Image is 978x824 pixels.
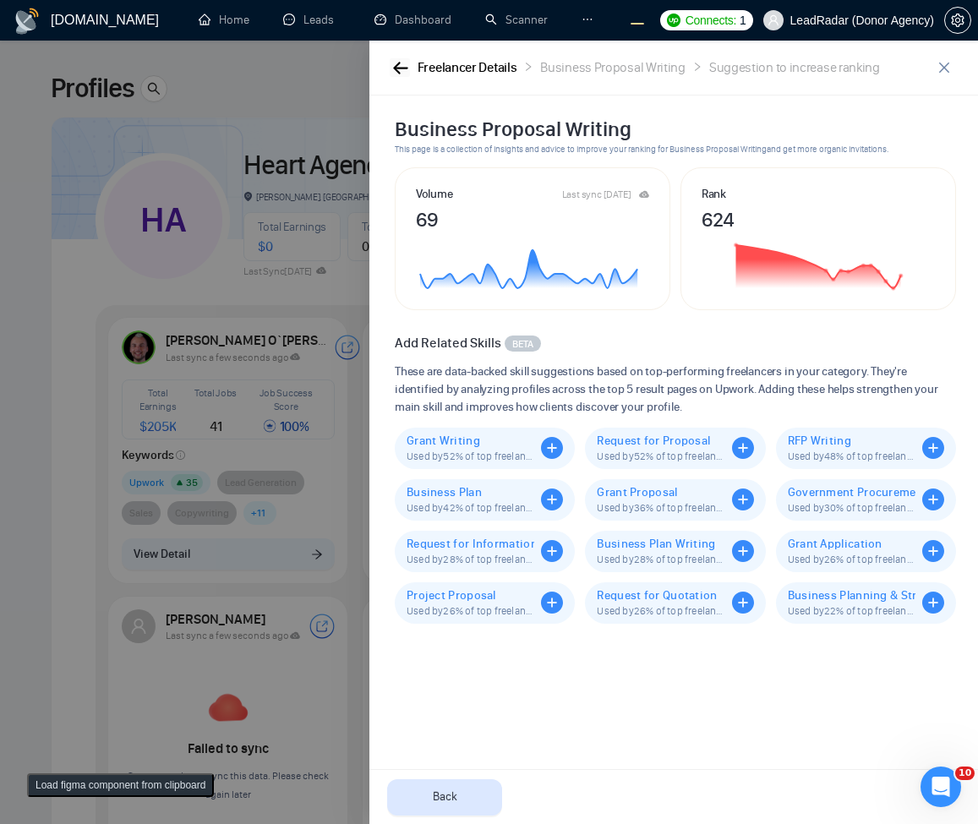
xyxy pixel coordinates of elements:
[485,13,548,27] a: searchScanner
[922,592,944,614] span: plus-circle
[732,488,754,510] span: plus-circle
[944,14,971,27] a: setting
[597,485,724,499] span: Grant Proposal
[523,62,533,72] span: right
[732,592,754,614] span: plus-circle
[597,434,724,448] span: Request for Proposal
[788,553,915,565] span: Used by 26 % of top freelancers. Boosts your Business Proposal Writing sk visibility.
[395,363,956,416] span: These are data-backed skill suggestions based on top-performing freelancers in your category. The...
[955,767,975,780] span: 10
[931,54,958,81] button: close
[922,488,944,510] span: plus-circle
[407,450,534,462] span: Used by 52 % of top freelancers. Boosts your Business Proposal Writing sk visibility.
[407,553,534,565] span: Used by 28 % of top freelancers. Boosts your Business Proposal Writing sk visibility.
[512,336,533,352] span: BETA
[199,13,249,27] a: homeHome
[283,13,341,27] a: messageLeads
[395,335,501,351] span: Add Related Skills
[597,450,724,462] span: Used by 52 % of top freelancers. Boosts your Business Proposal Writing sk visibility.
[395,143,956,156] span: This page is a collection of insights and advice to improve your ranking for Business Proposal Wr...
[788,434,915,448] span: RFP Writing
[418,57,517,79] div: Freelancer Details
[597,588,724,603] span: Request for Quotation
[433,788,457,806] span: Back
[582,14,593,25] span: ellipsis
[407,434,534,448] span: Grant Writing
[788,588,915,603] span: Business Planning & Strategy
[562,189,631,199] div: Last sync [DATE]
[407,501,534,514] span: Used by 42 % of top freelancers. Boosts your Business Proposal Writing sk visibility.
[597,501,724,514] span: Used by 36 % of top freelancers. Boosts your Business Proposal Writing sk visibility.
[407,604,534,617] span: Used by 26 % of top freelancers. Boosts your Business Proposal Writing sk visibility.
[788,537,915,551] span: Grant Application
[788,604,915,617] span: Used by 22 % of top freelancers. Boosts your Business Proposal Writing sk visibility.
[416,185,452,204] article: Volume
[387,779,502,816] button: Back
[922,540,944,562] span: plus-circle
[768,14,779,26] span: user
[702,204,935,227] article: 624
[944,7,971,34] button: setting
[709,57,880,79] div: Suggestion to increase ranking
[540,57,686,79] div: Business Proposal Writing
[597,604,724,617] span: Used by 26 % of top freelancers. Boosts your Business Proposal Writing sk visibility.
[740,11,746,30] span: 1
[395,116,956,143] h2: Business Proposal Writing
[597,553,724,565] span: Used by 28 % of top freelancers. Boosts your Business Proposal Writing sk visibility.
[788,501,915,514] span: Used by 30 % of top freelancers. Boosts your Business Proposal Writing sk visibility.
[14,8,41,35] img: logo
[541,437,563,459] span: plus-circle
[945,14,970,27] span: setting
[374,13,451,27] a: dashboardDashboard
[692,62,702,72] span: right
[921,767,961,807] iframe: Intercom live chat
[732,437,754,459] span: plus-circle
[788,450,915,462] span: Used by 48 % of top freelancers. Boosts your Business Proposal Writing sk visibility.
[541,540,563,562] span: plus-circle
[416,204,649,227] article: 69
[702,185,726,204] article: Rank
[407,588,534,603] span: Project Proposal
[597,537,724,551] span: Business Plan Writing
[667,14,680,27] img: upwork-logo.png
[922,437,944,459] span: plus-circle
[407,485,534,499] span: Business Plan
[407,537,534,551] span: Request for Information
[686,11,736,30] span: Connects:
[932,61,957,74] span: close
[541,592,563,614] span: plus-circle
[541,488,563,510] span: plus-circle
[788,485,915,499] span: Government Procurement
[732,540,754,562] span: plus-circle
